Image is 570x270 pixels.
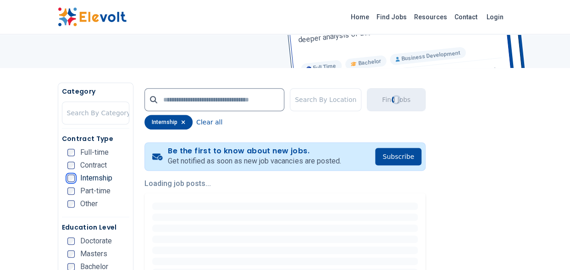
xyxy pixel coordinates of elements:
a: Find Jobs [373,10,410,24]
a: Contact [451,10,481,24]
input: Masters [67,250,75,258]
a: Login [481,8,509,26]
span: Part-time [80,187,111,195]
span: Contract [80,162,107,169]
a: Home [347,10,373,24]
img: Elevolt [58,7,127,27]
a: Resources [410,10,451,24]
iframe: Chat Widget [524,226,570,270]
h5: Category [62,87,129,96]
span: Masters [80,250,107,258]
div: internship [144,115,193,129]
input: Full-time [67,149,75,156]
input: Part-time [67,187,75,195]
h5: Education Level [62,223,129,232]
span: Full-time [80,149,109,156]
input: Internship [67,174,75,182]
span: Internship [80,174,112,182]
input: Contract [67,162,75,169]
button: Clear all [196,115,222,129]
span: Other [80,200,98,208]
h5: Contract Type [62,134,129,143]
button: Find JobsLoading... [367,88,426,111]
button: Subscribe [375,148,421,165]
input: Doctorate [67,237,75,245]
p: Get notified as soon as new job vacancies are posted. [168,156,341,167]
span: Doctorate [80,237,112,245]
h4: Be the first to know about new jobs. [168,146,341,156]
input: Other [67,200,75,208]
div: Loading... [391,95,401,105]
p: Loading job posts... [144,178,426,189]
